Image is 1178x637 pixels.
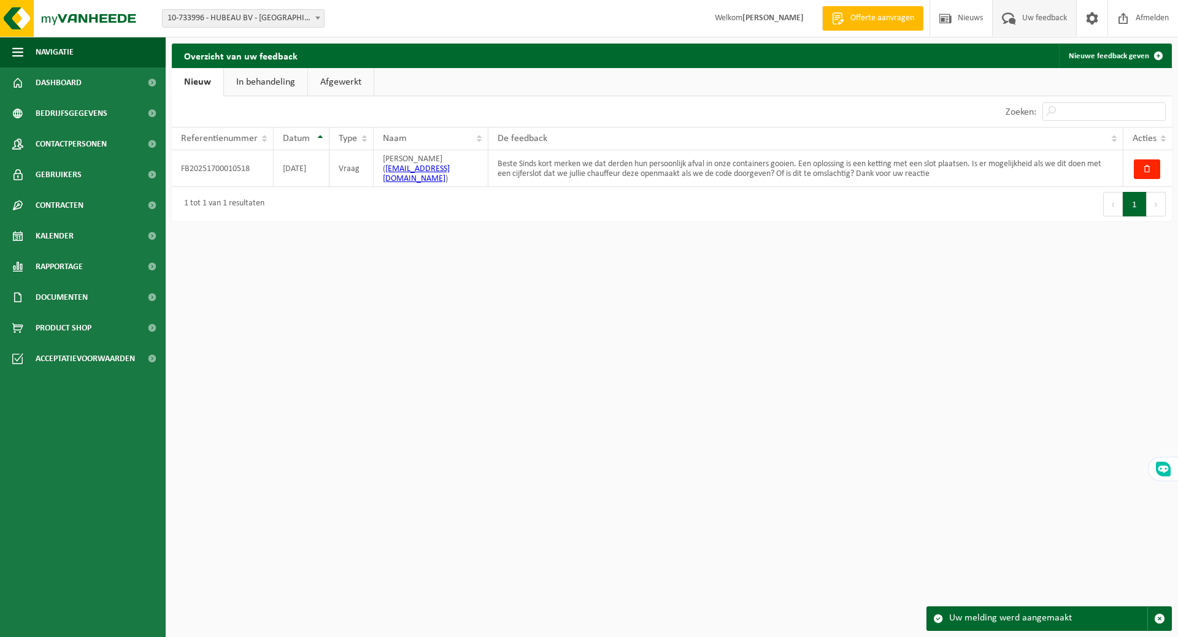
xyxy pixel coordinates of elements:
[949,607,1147,630] div: Uw melding werd aangemaakt
[172,44,310,67] h2: Overzicht van uw feedback
[329,150,374,187] td: Vraag
[1147,192,1166,216] button: Next
[36,282,88,313] span: Documenten
[1123,192,1147,216] button: 1
[283,134,310,143] span: Datum
[36,313,91,343] span: Product Shop
[383,164,450,183] a: [EMAIL_ADDRESS][DOMAIN_NAME]
[498,134,547,143] span: De feedback
[308,68,374,96] a: Afgewerkt
[1006,107,1036,117] label: Zoeken:
[172,68,223,96] a: Nieuw
[488,150,1123,187] td: Beste Sinds kort merken we dat derden hun persoonlijk afval in onze containers gooien. Een oploss...
[374,150,489,187] td: [PERSON_NAME] ( )
[163,10,324,27] span: 10-733996 - HUBEAU BV - OUDENAARDE
[178,193,264,215] div: 1 tot 1 van 1 resultaten
[383,134,407,143] span: Naam
[742,13,804,23] strong: [PERSON_NAME]
[847,12,917,25] span: Offerte aanvragen
[162,9,325,28] span: 10-733996 - HUBEAU BV - OUDENAARDE
[36,190,83,221] span: Contracten
[224,68,307,96] a: In behandeling
[339,134,357,143] span: Type
[172,150,274,187] td: FB20251700010518
[36,221,74,251] span: Kalender
[36,37,74,67] span: Navigatie
[1103,192,1123,216] button: Previous
[1059,44,1171,68] a: Nieuwe feedback geven
[36,98,107,129] span: Bedrijfsgegevens
[1133,134,1157,143] span: Acties
[36,251,83,282] span: Rapportage
[36,67,82,98] span: Dashboard
[36,343,135,374] span: Acceptatievoorwaarden
[181,134,258,143] span: Referentienummer
[36,129,107,159] span: Contactpersonen
[822,6,923,31] a: Offerte aanvragen
[36,159,82,190] span: Gebruikers
[274,150,329,187] td: [DATE]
